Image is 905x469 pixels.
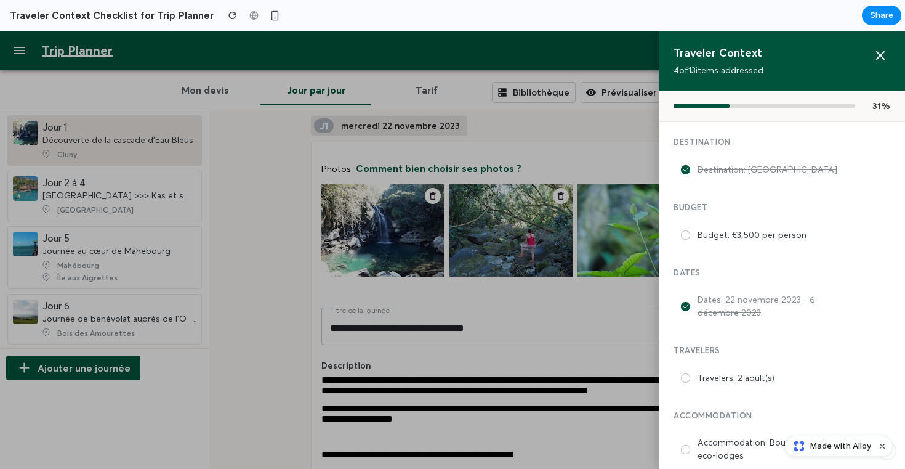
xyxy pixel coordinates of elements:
[674,237,890,247] h4: Dates
[786,440,872,452] a: Made with Alloy
[5,8,214,23] h2: Traveler Context Checklist for Trip Planner
[698,133,846,145] label: Destination: [GEOGRAPHIC_DATA]
[698,341,846,354] label: Travelers: 2 adult(s)
[674,15,762,29] h3: Traveler Context
[674,34,871,45] p: 4 of 13 items addressed
[875,439,890,454] button: Dismiss watermark
[862,6,901,25] button: Share
[863,70,890,81] span: 31 %
[810,440,871,452] span: Made with Alloy
[674,314,890,324] h4: Travelers
[674,171,890,181] h4: Budget
[674,380,890,389] h4: Accommodation
[870,9,893,22] span: Share
[698,263,846,288] label: Dates: 22 novembre 2023 - 6 décembre 2023
[674,106,890,116] h4: Destination
[698,198,846,211] label: Budget: €3,500 per person
[698,406,846,431] label: Accommodation: Boutique hotels & eco-lodges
